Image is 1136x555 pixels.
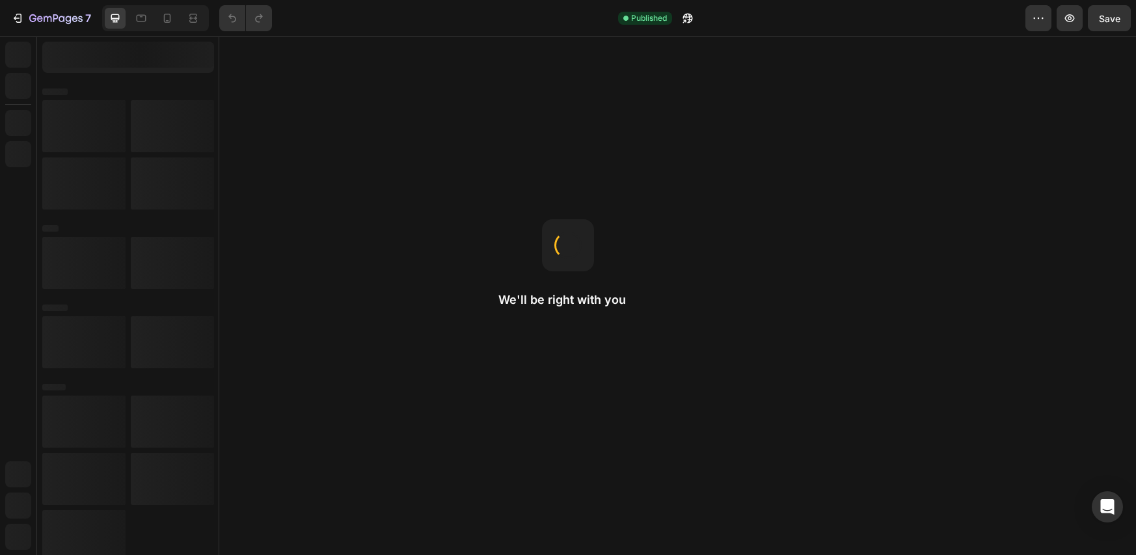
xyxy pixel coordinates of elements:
[219,5,272,31] div: Undo/Redo
[1099,13,1120,24] span: Save
[498,292,638,308] h2: We'll be right with you
[85,10,91,26] p: 7
[631,12,667,24] span: Published
[5,5,97,31] button: 7
[1088,5,1131,31] button: Save
[1092,491,1123,522] div: Open Intercom Messenger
